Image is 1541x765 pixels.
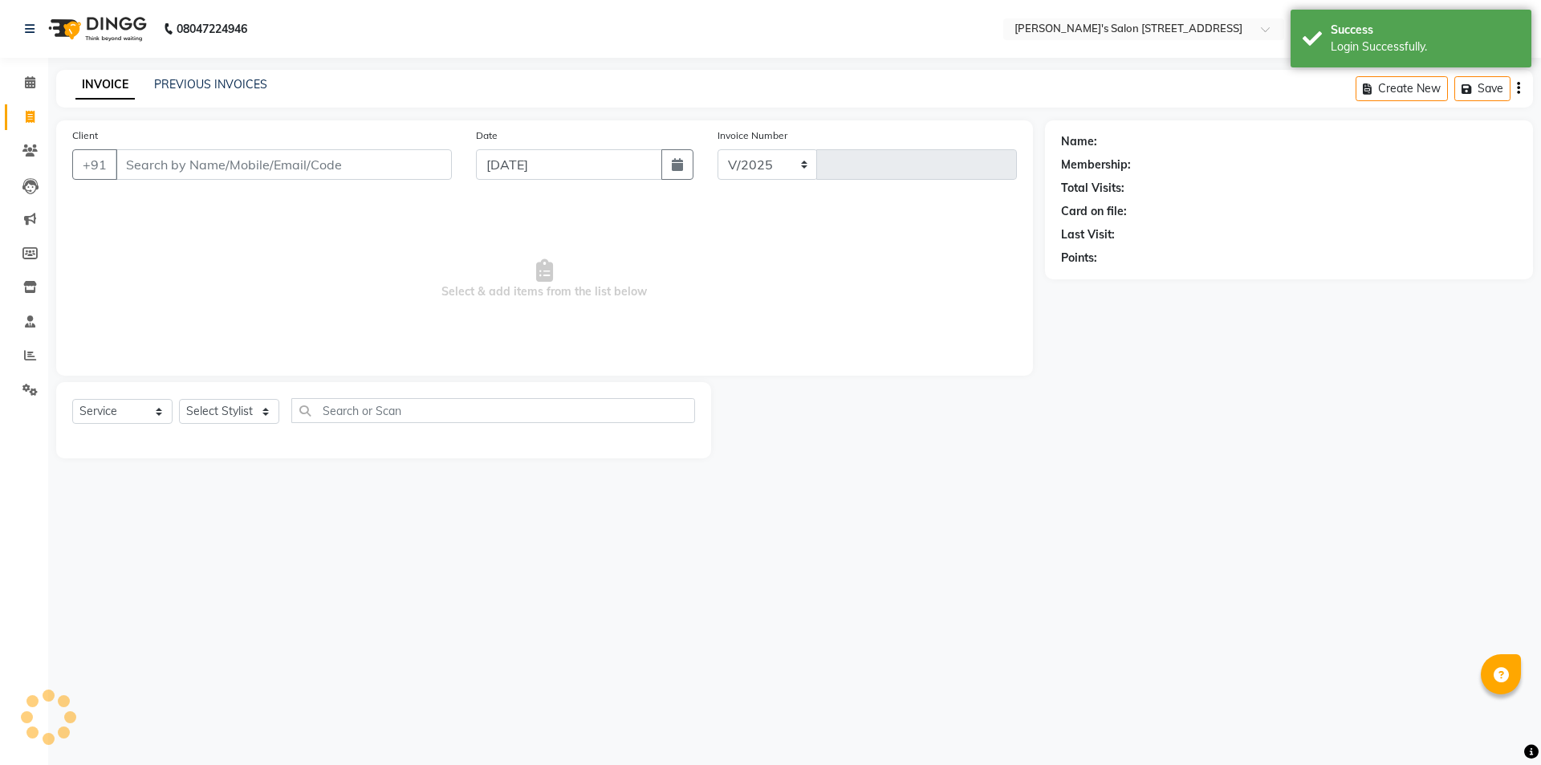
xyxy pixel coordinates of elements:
[1331,22,1519,39] div: Success
[75,71,135,100] a: INVOICE
[1454,76,1511,101] button: Save
[1061,250,1097,267] div: Points:
[41,6,151,51] img: logo
[1356,76,1448,101] button: Create New
[718,128,787,143] label: Invoice Number
[177,6,247,51] b: 08047224946
[72,199,1017,360] span: Select & add items from the list below
[1061,203,1127,220] div: Card on file:
[1061,133,1097,150] div: Name:
[476,128,498,143] label: Date
[154,77,267,92] a: PREVIOUS INVOICES
[72,149,117,180] button: +91
[72,128,98,143] label: Client
[1061,157,1131,173] div: Membership:
[116,149,452,180] input: Search by Name/Mobile/Email/Code
[291,398,695,423] input: Search or Scan
[1061,180,1124,197] div: Total Visits:
[1331,39,1519,55] div: Login Successfully.
[1061,226,1115,243] div: Last Visit:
